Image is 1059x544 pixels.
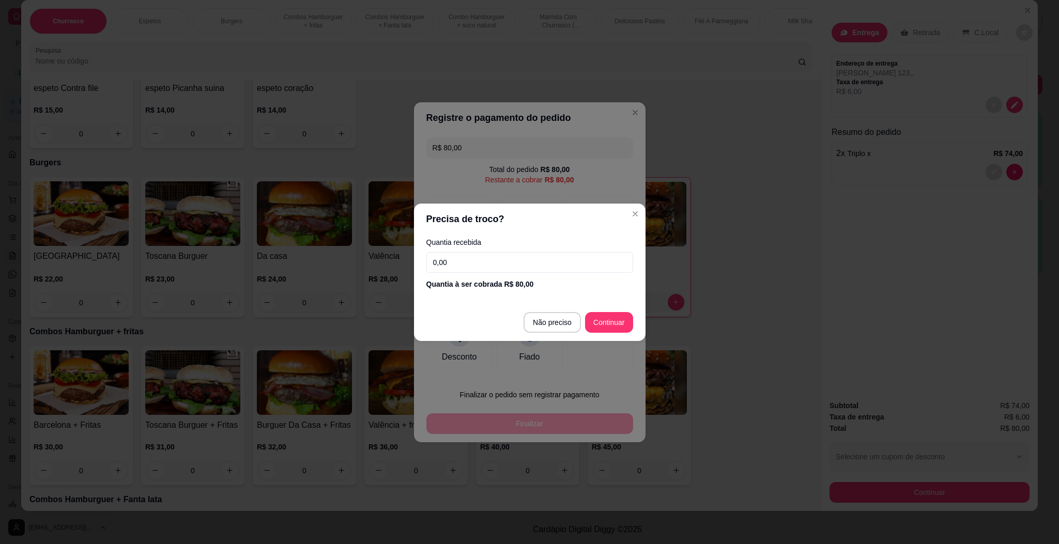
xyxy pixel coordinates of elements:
[426,239,633,246] label: Quantia recebida
[426,279,633,289] div: Quantia à ser cobrada R$ 80,00
[627,206,643,222] button: Close
[585,312,633,333] button: Continuar
[414,204,646,235] header: Precisa de troco?
[524,312,581,333] button: Não preciso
